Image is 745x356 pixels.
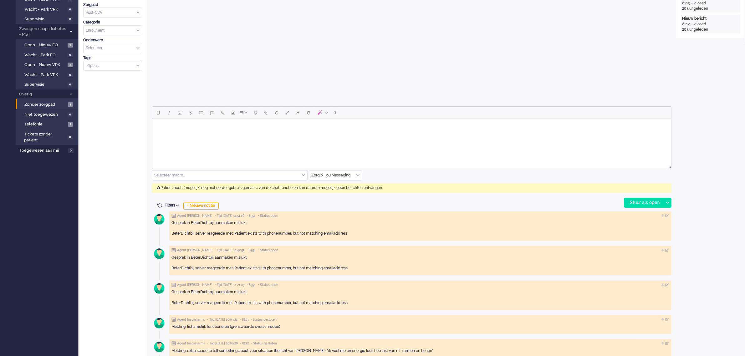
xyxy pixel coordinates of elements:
[215,214,244,218] span: • Tijd [DATE] 11:51:16
[177,283,212,287] span: Agent [PERSON_NAME]
[151,339,167,355] img: avatar
[18,147,78,154] a: Toegewezen aan mij 0
[196,107,207,118] button: Bullet list
[175,107,185,118] button: Underline
[682,27,739,32] div: 20 uur geleden
[694,1,706,6] div: closed
[261,107,271,118] button: Add attachment
[171,255,669,271] div: Gesprek in BeterDichtbij aanmaken mislukt. BeterDichtbij server reageerde met: Patient exists wit...
[666,163,671,169] div: Resize
[18,26,67,38] span: Zwangerschapsdiabetes - MST
[24,62,66,68] span: Open - Nieuw VPK
[238,107,250,118] button: Table
[24,112,66,118] span: Niet toegewezen
[334,110,336,115] span: 0
[171,283,176,287] img: ic_note_grey.svg
[153,107,164,118] button: Bold
[215,283,244,287] span: • Tijd [DATE] 11:21:03
[207,341,238,346] span: • Tijd [DATE] 16:09:20
[258,214,278,218] span: • Status open
[690,22,694,27] div: -
[217,107,228,118] button: Insert/edit link
[177,341,205,346] span: Agent lusciialarms
[67,82,73,87] span: 0
[24,121,66,127] span: Telefonie
[247,283,256,287] span: • 8354
[207,318,237,322] span: • Tijd [DATE] 16:09:21
[19,148,66,154] span: Toegewezen aan mij
[151,315,167,331] img: avatar
[215,248,244,252] span: • Tijd [DATE] 11:42:51
[67,112,73,117] span: 0
[240,341,249,346] span: • 8212
[183,202,219,210] div: + Nieuwe notitie
[247,214,256,218] span: • 8354
[171,220,669,236] div: Gesprek in BeterDichtbij aanmaken mislukt. BeterDichtbij server reageerde met: Patient exists wit...
[18,101,78,108] a: Zonder zorgpad 1
[271,107,282,118] button: Delay message
[24,7,66,13] span: Wacht - Park VPK
[83,20,142,25] div: Categorie
[682,22,690,27] div: 8212
[151,246,167,262] img: avatar
[18,61,78,68] a: Open - Nieuw VPK 3
[293,107,303,118] button: Clear formatting
[83,38,142,43] div: Onderwerp
[67,135,73,140] span: 0
[67,17,73,22] span: 0
[18,120,78,127] a: Telefonie 1
[68,43,73,48] span: 3
[258,248,278,252] span: • Status open
[67,53,73,57] span: 0
[18,6,78,13] a: Wacht - Park VPK 0
[24,16,66,22] span: Supervisie
[83,2,142,8] div: Zorgpad
[250,107,261,118] button: Emoticons
[24,52,66,58] span: Wacht - Park FO
[240,318,248,322] span: • 8213
[177,214,212,218] span: Agent [PERSON_NAME]
[151,281,167,296] img: avatar
[83,61,142,71] div: Select Tags
[171,341,176,346] img: ic_note_grey.svg
[24,102,66,108] span: Zonder zorgpad
[171,214,176,218] img: ic_note_grey.svg
[67,7,73,12] span: 0
[152,183,671,193] div: Patiënt heeft (mogelijk) nog niet eerder gebruik gemaakt van de chat functie en kan daarom mogeli...
[68,63,73,67] span: 3
[171,348,669,353] div: Melding: extra space to tell something about your situation (bericht van [PERSON_NAME]). "ik voel...
[18,41,78,48] a: Open - Nieuw FO 3
[68,122,73,127] span: 1
[164,107,175,118] button: Italic
[282,107,293,118] button: Fullscreen
[228,107,238,118] button: Insert/edit image
[207,107,217,118] button: Numbered list
[177,318,205,322] span: Agent lusciialarms
[18,81,78,88] a: Supervisie 0
[314,107,331,118] button: AI
[18,51,78,58] a: Wacht - Park FO 0
[251,318,277,322] span: • Status gesloten
[331,107,339,118] button: 0
[251,341,277,346] span: • Status gesloten
[18,15,78,22] a: Supervisie 0
[171,324,669,329] div: Melding: lichamelijk functioneren (grenswaarde overschreden)
[83,55,142,61] div: Tags
[18,111,78,118] a: Niet toegewezen 0
[68,102,73,107] span: 1
[682,16,739,21] div: Nieuw bericht
[18,91,67,97] span: Overig
[18,71,78,78] a: Wacht - Park VPK 0
[24,72,66,78] span: Wacht - Park VPK
[682,6,739,11] div: 20 uur geleden
[171,289,669,305] div: Gesprek in BeterDichtbij aanmaken mislukt. BeterDichtbij server reageerde met: Patient exists wit...
[690,1,694,6] div: -
[68,148,74,153] span: 0
[694,22,706,27] div: closed
[185,107,196,118] button: Strikethrough
[152,119,671,163] iframe: Rich Text Area
[247,248,256,252] span: • 8354
[177,248,212,252] span: Agent [PERSON_NAME]
[24,131,65,143] span: Tickets zonder patient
